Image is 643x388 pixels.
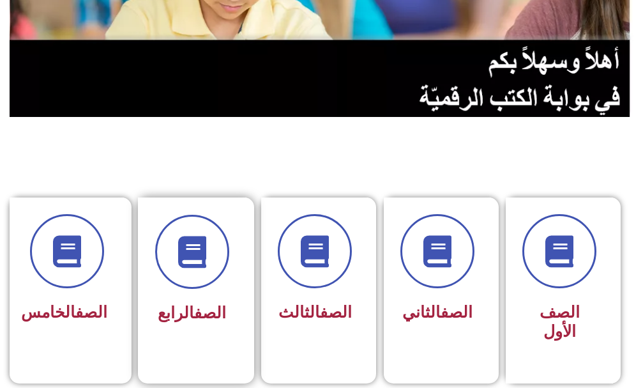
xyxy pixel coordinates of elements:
a: الصف [320,303,352,322]
a: الصف [75,303,107,322]
a: الصف [441,303,473,322]
span: الثاني [402,303,473,322]
a: الصف [194,304,226,322]
span: الصف الأول [540,303,580,341]
span: الثالث [278,303,352,322]
span: الخامس [21,303,107,322]
span: الرابع [158,304,226,322]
